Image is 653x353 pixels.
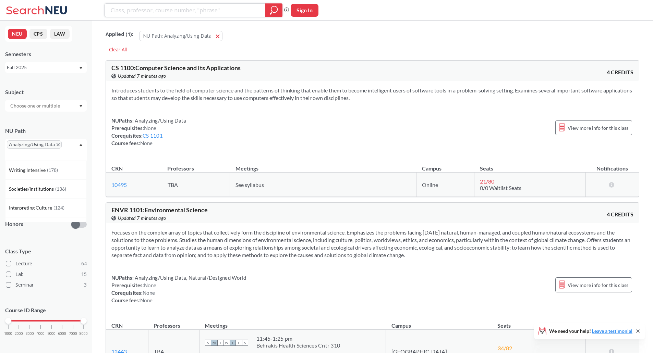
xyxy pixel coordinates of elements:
span: Analyzing/Using Data [134,117,186,124]
th: Campus [416,158,474,173]
th: Professors [148,315,199,330]
svg: Dropdown arrow [79,143,83,146]
div: NUPaths: Prerequisites: Corequisites: Course fees: [111,274,246,304]
span: 6000 [58,332,66,336]
div: 11:45 - 1:25 pm [256,335,340,342]
label: Lab [6,270,87,279]
a: Leave a testimonial [592,328,632,334]
span: M [211,340,217,346]
button: NU Path: Analyzing/Using Data [139,31,222,41]
div: Fall 2025Dropdown arrow [5,62,87,73]
span: 5000 [47,332,56,336]
span: 4 CREDITS [607,211,633,218]
span: 8000 [80,332,88,336]
button: NEU [8,29,27,39]
span: T [217,340,223,346]
p: Honors [5,220,23,228]
th: Campus [386,315,492,330]
div: Fall 2025 [7,64,78,71]
span: See syllabus [235,181,264,188]
button: LAW [50,29,70,39]
span: ( 124 ) [53,205,64,211]
span: Societies/Institutions [9,185,55,193]
div: Clear All [106,45,130,55]
span: 0/0 Waitlist Seats [480,185,521,191]
span: View more info for this class [568,124,628,132]
th: Seats [492,315,585,330]
td: TBA [162,173,230,197]
span: None [144,125,156,131]
span: ( 178 ) [47,167,58,173]
span: 7000 [69,332,77,336]
span: ( 136 ) [55,186,66,192]
span: We need your help! [549,329,632,333]
span: None [144,282,156,288]
span: Analyzing/Using DataX to remove pill [7,140,62,149]
span: ENVR 1101 : Environmental Science [111,206,208,214]
span: Updated 7 minutes ago [118,214,166,222]
span: F [236,340,242,346]
span: 21 / 80 [480,178,494,185]
span: Updated 7 minutes ago [118,72,166,80]
button: Sign In [291,4,318,17]
div: Semesters [5,50,87,58]
svg: Dropdown arrow [79,105,83,108]
span: T [230,340,236,346]
th: Notifications [586,315,639,330]
th: Notifications [586,158,639,173]
th: Meetings [199,315,386,330]
span: 2000 [15,332,23,336]
span: 64 [81,260,87,267]
button: CPS [29,29,47,39]
span: None [140,140,153,146]
span: 3000 [26,332,34,336]
div: magnifying glass [265,3,282,17]
td: Online [416,173,474,197]
a: 10495 [111,181,127,188]
section: Introduces students to the field of computer science and the patterns of thinking that enable the... [111,87,633,102]
th: Meetings [230,158,416,173]
span: CS 1100 : Computer Science and Its Applications [111,64,241,72]
div: Behrakis Health Sciences Cntr 310 [256,342,340,349]
div: CRN [111,322,123,329]
span: S [205,340,211,346]
span: View more info for this class [568,281,628,289]
th: Seats [474,158,586,173]
span: 4 CREDITS [607,68,633,76]
svg: X to remove pill [57,143,60,146]
span: Analyzing/Using Data, Natural/Designed World [134,275,246,281]
svg: Dropdown arrow [79,67,83,70]
span: Class Type [5,248,87,255]
span: 4000 [36,332,45,336]
span: W [223,340,230,346]
div: Analyzing/Using DataX to remove pillDropdown arrowWriting Intensive(178)Societies/Institutions(13... [5,139,87,161]
div: CRN [111,165,123,172]
div: NU Path [5,127,87,135]
span: 15 [81,270,87,278]
th: Professors [162,158,230,173]
span: Applied ( 1 ): [106,30,133,38]
a: CS 1101 [143,133,163,139]
span: 3 [84,281,87,289]
span: None [143,290,155,296]
span: 1000 [4,332,12,336]
span: Interpreting Culture [9,204,53,212]
label: Lecture [6,259,87,268]
section: Focuses on the complex array of topics that collectively form the discipline of environmental sci... [111,229,633,259]
svg: magnifying glass [270,5,278,15]
div: NUPaths: Prerequisites: Corequisites: Course fees: [111,117,186,147]
span: Writing Intensive [9,166,47,174]
span: S [242,340,248,346]
p: Course ID Range [5,306,87,314]
span: None [140,297,153,303]
input: Class, professor, course number, "phrase" [110,4,261,16]
label: Seminar [6,280,87,289]
span: 34 / 82 [498,345,512,351]
input: Choose one or multiple [7,102,64,110]
div: Subject [5,88,87,96]
span: NU Path: Analyzing/Using Data [143,33,211,39]
div: Dropdown arrow [5,100,87,112]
